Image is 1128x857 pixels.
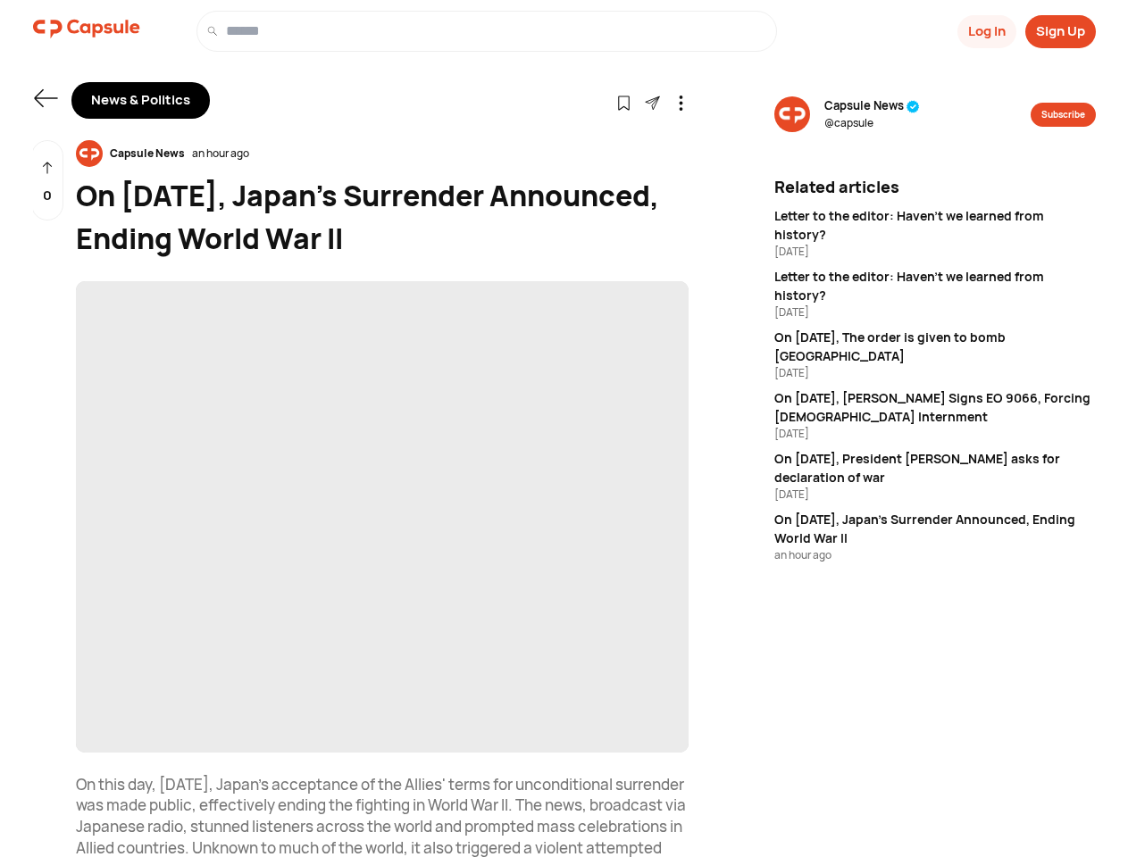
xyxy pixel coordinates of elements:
[1031,103,1096,127] button: Subscribe
[774,388,1096,426] div: On [DATE], [PERSON_NAME] Signs EO 9066, Forcing [DEMOGRAPHIC_DATA] Internment
[824,97,920,115] span: Capsule News
[774,96,810,132] img: resizeImage
[774,449,1096,487] div: On [DATE], President [PERSON_NAME] asks for declaration of war
[71,82,210,119] div: News & Politics
[774,547,1096,563] div: an hour ago
[907,100,920,113] img: tick
[76,140,103,167] img: resizeImage
[774,175,1096,199] div: Related articles
[774,487,1096,503] div: [DATE]
[774,365,1096,381] div: [DATE]
[957,15,1016,48] button: Log In
[33,11,140,52] a: logo
[192,146,249,162] div: an hour ago
[824,115,920,131] span: @ capsule
[774,244,1096,260] div: [DATE]
[774,267,1096,304] div: Letter to the editor: Haven't we learned from history?
[1025,15,1096,48] button: Sign Up
[774,206,1096,244] div: Letter to the editor: Haven't we learned from history?
[774,426,1096,442] div: [DATE]
[774,328,1096,365] div: On [DATE], The order is given to bomb [GEOGRAPHIC_DATA]
[76,281,689,753] span: ‌
[43,186,52,206] p: 0
[774,304,1096,320] div: [DATE]
[774,510,1096,547] div: On [DATE], Japan’s Surrender Announced, Ending World War II
[33,11,140,46] img: logo
[103,146,192,162] div: Capsule News
[76,174,689,260] div: On [DATE], Japan’s Surrender Announced, Ending World War II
